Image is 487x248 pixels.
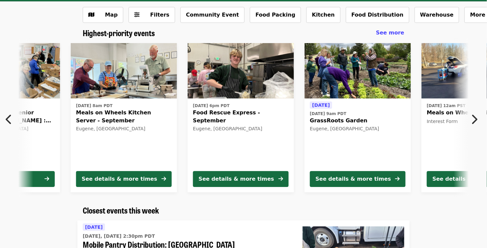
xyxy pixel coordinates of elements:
[278,176,283,182] i: arrow-right icon
[83,7,123,23] button: Show map view
[193,171,289,187] button: See details & more times
[250,7,301,23] button: Food Packing
[433,175,466,183] div: See details
[305,43,411,192] a: See details for "GrassRoots Garden"
[193,103,230,109] time: [DATE] 6pm PDT
[134,12,140,18] i: sliders-h icon
[465,110,487,129] button: Next item
[316,175,391,183] div: See details & more times
[129,7,175,23] button: Filters (0 selected)
[76,126,172,132] div: Eugene, [GEOGRAPHIC_DATA]
[85,224,103,230] span: [DATE]
[83,28,155,38] a: Highest-priority events
[312,102,330,108] span: [DATE]
[193,126,289,132] div: Eugene, [GEOGRAPHIC_DATA]
[310,117,406,125] span: GrassRoots Garden
[83,204,159,216] span: Closest events this week
[376,30,404,36] span: See more
[310,126,406,132] div: Eugene, [GEOGRAPHIC_DATA]
[193,109,289,125] span: Food Rescue Express - September
[161,176,166,182] i: arrow-right icon
[83,233,155,240] time: [DATE], [DATE] 2:30pm PDT
[150,12,169,18] span: Filters
[199,175,274,183] div: See details & more times
[88,12,94,18] i: map icon
[395,176,400,182] i: arrow-right icon
[310,111,346,117] time: [DATE] 9am PDT
[188,43,294,99] img: Food Rescue Express - September organized by FOOD For Lane County
[415,7,459,23] button: Warehouse
[188,43,294,192] a: See details for "Food Rescue Express - September"
[76,109,172,125] span: Meals on Wheels Kitchen Server - September
[83,27,155,38] span: Highest-priority events
[376,29,404,37] a: See more
[306,7,341,23] button: Kitchen
[180,7,244,23] button: Community Event
[346,7,409,23] button: Food Distribution
[305,43,411,99] img: GrassRoots Garden organized by FOOD For Lane County
[76,103,113,109] time: [DATE] 8am PDT
[77,28,410,38] div: Highest-priority events
[471,113,477,126] i: chevron-right icon
[310,171,406,187] button: See details & more times
[427,103,466,109] time: [DATE] 12am PST
[105,12,118,18] span: Map
[82,175,157,183] div: See details & more times
[71,43,177,99] img: Meals on Wheels Kitchen Server - September organized by FOOD For Lane County
[427,119,458,124] span: Interest Form
[71,43,177,192] a: See details for "Meals on Wheels Kitchen Server - September"
[6,113,12,126] i: chevron-left icon
[76,171,172,187] button: See details & more times
[45,176,49,182] i: arrow-right icon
